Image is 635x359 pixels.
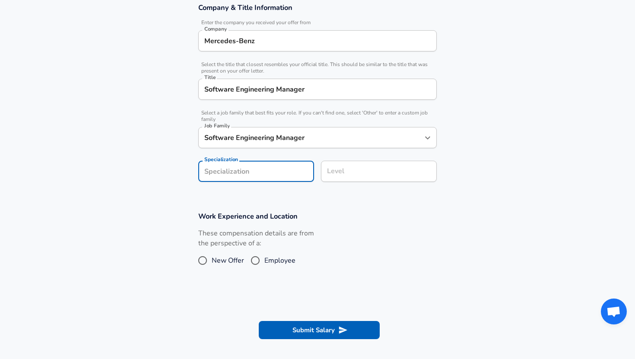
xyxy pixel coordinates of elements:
input: Specialization [198,161,314,182]
div: Open chat [601,299,627,324]
button: Submit Salary [259,321,380,339]
input: Software Engineer [202,83,433,96]
span: Select the title that closest resembles your official title. This should be similar to the title ... [198,61,437,74]
label: Company [204,26,227,32]
label: Title [204,75,216,80]
input: Software Engineer [202,131,420,144]
span: Enter the company you received your offer from [198,19,437,26]
span: Select a job family that best fits your role. If you can't find one, select 'Other' to enter a cu... [198,110,437,123]
input: Google [202,34,433,48]
h3: Company & Title Information [198,3,437,13]
h3: Work Experience and Location [198,211,437,221]
label: Specialization [204,157,238,162]
input: L3 [325,165,433,178]
button: Open [422,132,434,144]
span: New Offer [212,255,244,266]
label: Job Family [204,123,230,128]
span: Employee [264,255,295,266]
label: These compensation details are from the perspective of a: [198,229,314,248]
